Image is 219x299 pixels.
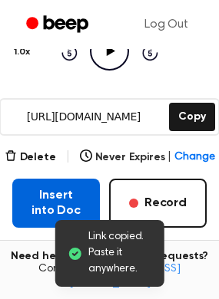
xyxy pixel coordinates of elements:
a: [EMAIL_ADDRESS][DOMAIN_NAME] [69,264,181,288]
span: | [65,148,71,166]
a: Log Out [129,6,204,43]
button: 1.0x [12,39,35,65]
button: Copy [169,103,214,131]
span: Link copied. Paste it anywhere. [88,229,152,278]
button: Record [109,179,207,228]
span: Change [174,149,214,166]
a: Beep [15,10,102,40]
button: Never Expires|Change [80,149,215,166]
button: Delete [5,149,56,166]
button: Insert into Doc [12,179,100,228]
span: | [168,149,171,166]
span: Contact us [9,263,210,290]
